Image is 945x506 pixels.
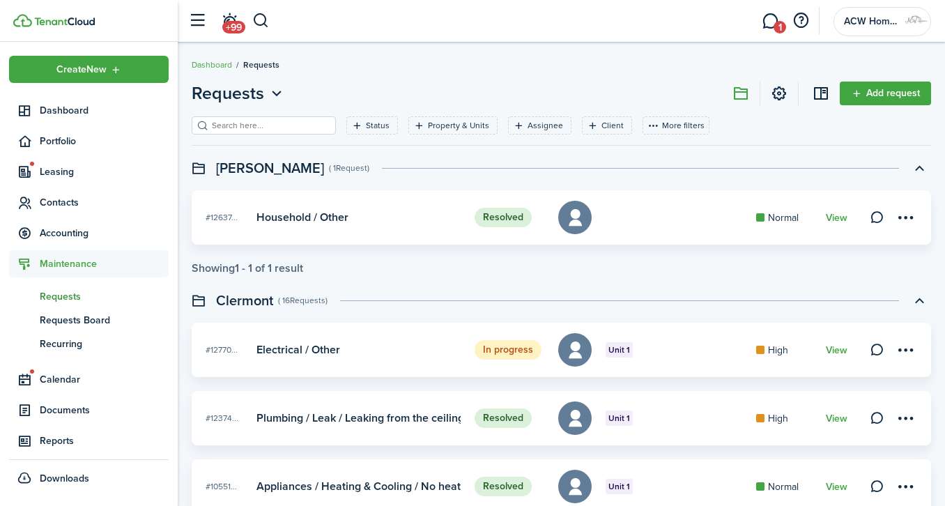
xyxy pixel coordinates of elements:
filter-tag-label: Property & Units [428,119,489,132]
span: Requests Board [40,313,169,328]
button: Search [252,9,270,33]
status: Resolved [475,208,532,227]
swimlane-title: Clermont [216,290,273,311]
button: Open resource center [789,9,813,33]
span: ACW Homes [844,17,900,26]
span: Portfolio [40,134,169,148]
filter-tag: Open filter [408,116,498,135]
swimlane-subtitle: ( 1 Request ) [329,162,369,174]
card-title: Electrical / Other [256,344,340,356]
swimlane-subtitle: ( 16 Requests ) [278,294,328,307]
status: Resolved [475,477,532,496]
pagination-page-total: 1 - 1 of 1 [235,260,272,276]
span: Dashboard [40,103,169,118]
img: ACW Homes [905,10,928,33]
button: Open sidebar [184,8,210,34]
a: Dashboard [9,97,169,124]
button: More filters [643,116,709,135]
filter-tag-label: Assignee [528,119,563,132]
card-mark: Normal [756,480,812,494]
filter-tag: Open filter [582,116,632,135]
button: Open menu [192,81,286,106]
badge: Unit 1 [606,342,633,358]
card-mark: High [756,411,812,426]
a: Dashboard [192,59,232,71]
span: Documents [40,403,169,417]
input: Search here... [208,119,331,132]
span: Accounting [40,226,169,240]
button: Toggle accordion [907,289,931,312]
badge: Unit 1 [606,411,633,426]
a: View [826,345,847,356]
img: TenantCloud [13,14,32,27]
span: Reports [40,434,169,448]
button: Toggle accordion [907,156,931,180]
span: Calendar [40,372,169,387]
a: Requests Board [9,308,169,332]
span: Contacts [40,195,169,210]
filter-tag: Open filter [346,116,398,135]
card-mark: High [756,343,812,358]
card-mark: Normal [756,210,812,225]
span: Create New [56,65,107,75]
span: 1 [774,21,786,33]
status: Resolved [475,408,532,428]
status: In progress [475,340,541,360]
a: Messaging [757,3,783,39]
span: Unit 1 [608,344,630,356]
a: View [826,413,847,424]
a: View [826,213,847,224]
a: Requests [9,284,169,308]
span: Requests [192,81,264,106]
a: View [826,482,847,493]
filter-tag-label: Status [366,119,390,132]
card-title: Plumbing / Leak / Leaking from the ceiling / Water pouring [256,412,461,424]
span: Requests [40,289,169,304]
button: Requests [192,81,286,106]
span: Leasing [40,164,169,179]
filter-tag-label: Client [601,119,624,132]
span: #10551... [206,480,237,493]
filter-tag: Open filter [508,116,571,135]
span: #12770... [206,344,238,356]
img: TenantCloud [34,17,95,26]
badge: Unit 1 [606,479,633,494]
span: +99 [222,21,245,33]
span: Unit 1 [608,412,630,424]
swimlane-title: [PERSON_NAME] [216,158,324,178]
a: Notifications [216,3,243,39]
span: Recurring [40,337,169,351]
a: Reports [9,427,169,454]
span: Downloads [40,471,89,486]
card-title: Household / Other [256,211,348,224]
span: Requests [243,59,279,71]
maintenance-list-swimlane-item: Toggle accordion [192,190,931,275]
span: Maintenance [40,256,169,271]
a: Add request [840,82,931,105]
span: Unit 1 [608,480,630,493]
span: #12374... [206,412,238,424]
card-title: Appliances / Heating & Cooling / No heat / Not working at all [256,480,461,493]
button: Open menu [9,56,169,83]
span: #12637... [206,211,238,224]
div: Showing result [192,262,303,275]
a: Recurring [9,332,169,355]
